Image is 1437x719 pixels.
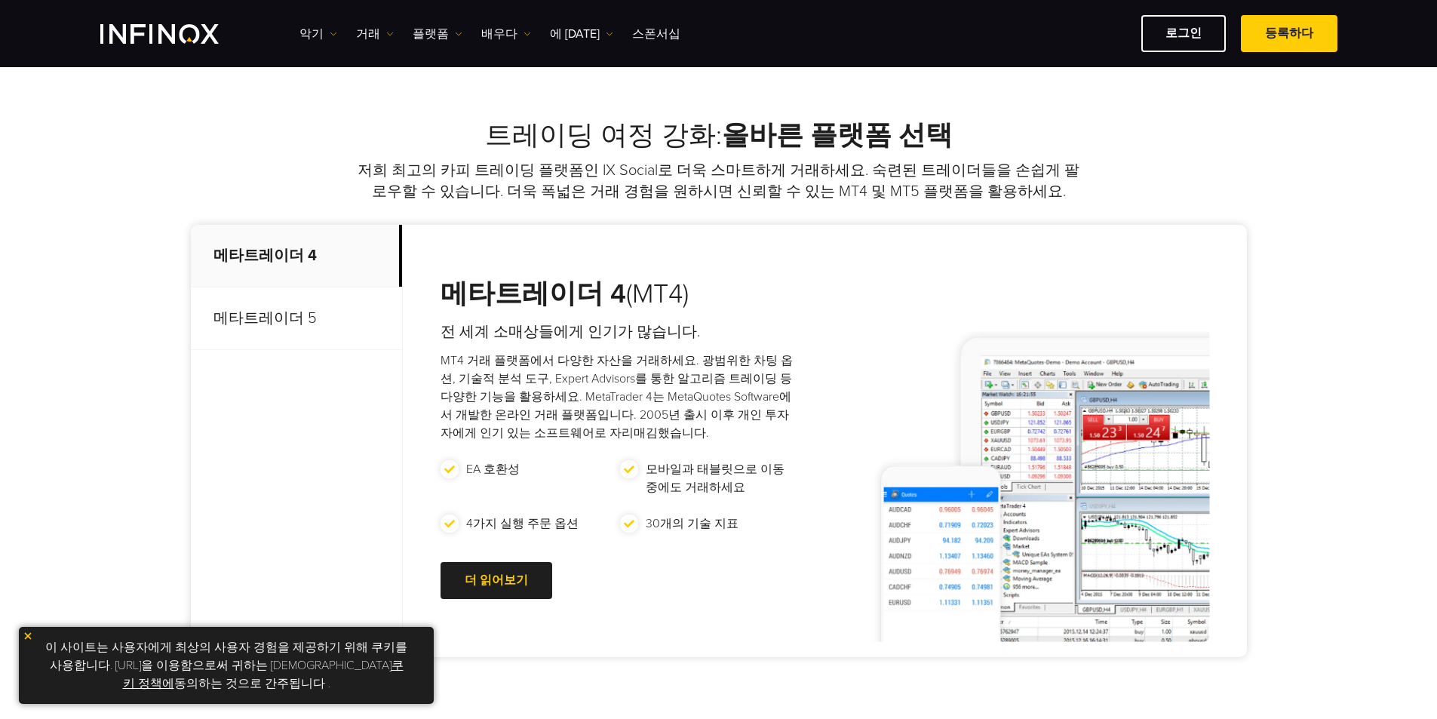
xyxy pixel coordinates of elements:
[356,26,380,41] font: 거래
[465,573,528,588] font: 더 읽어보기
[466,516,579,531] font: 4가지 실행 주문 옵션
[213,247,317,265] font: 메타트레이더 4
[45,640,407,673] font: 이 사이트는 사용자에게 최상의 사용자 경험을 제공하기 위해 쿠키를 사용합니다. [URL]을 이용함으로써 귀하는 [DEMOGRAPHIC_DATA]
[441,278,626,310] font: 메타트레이더 4
[23,631,33,641] img: 노란색 닫기 아이콘
[1265,26,1313,41] font: 등록하다
[358,161,1079,201] font: 저희 최고의 카피 트레이딩 플랫폼인 IX Social로 더욱 스마트하게 거래하세요. 숙련된 트레이더들을 손쉽게 팔로우할 수 있습니다. 더욱 폭넓은 거래 경험을 원하시면 신뢰할...
[441,353,793,441] font: MT4 거래 플랫폼에서 다양한 자산을 거래하세요. 광범위한 차팅 옵션, 기술적 분석 도구, Expert Advisors를 통한 알고리즘 트레이딩 등 다양한 기능을 활용하세요....
[441,323,700,341] font: 전 세계 소매상들에게 인기가 많습니다.
[1241,15,1337,52] a: 등록하다
[466,462,520,477] font: EA 호환성
[441,562,552,599] a: 더 읽어보기
[626,278,689,310] font: (MT4)
[485,119,722,152] font: 트레이딩 여정 강화:
[550,25,613,43] a: 에 [DATE]
[646,462,785,495] font: 모바일과 태블릿으로 이동 중에도 거래하세요
[1165,26,1202,41] font: 로그인
[213,309,317,327] font: 메타트레이더 5
[722,119,953,152] font: 올바른 플랫폼 선택
[481,26,517,41] font: 배우다
[299,26,324,41] font: 악기
[299,25,337,43] a: 악기
[550,26,600,41] font: 에 [DATE]
[1141,15,1226,52] a: 로그인
[100,24,254,44] a: INFINOX 로고
[632,25,680,43] a: 스폰서십
[413,25,462,43] a: 플랫폼
[174,676,330,691] font: 동의하는 것으로 간주됩니다 .
[632,26,680,41] font: 스폰서십
[413,26,449,41] font: 플랫폼
[356,25,394,43] a: 거래
[481,25,531,43] a: 배우다
[646,516,738,531] font: 30개의 기술 지표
